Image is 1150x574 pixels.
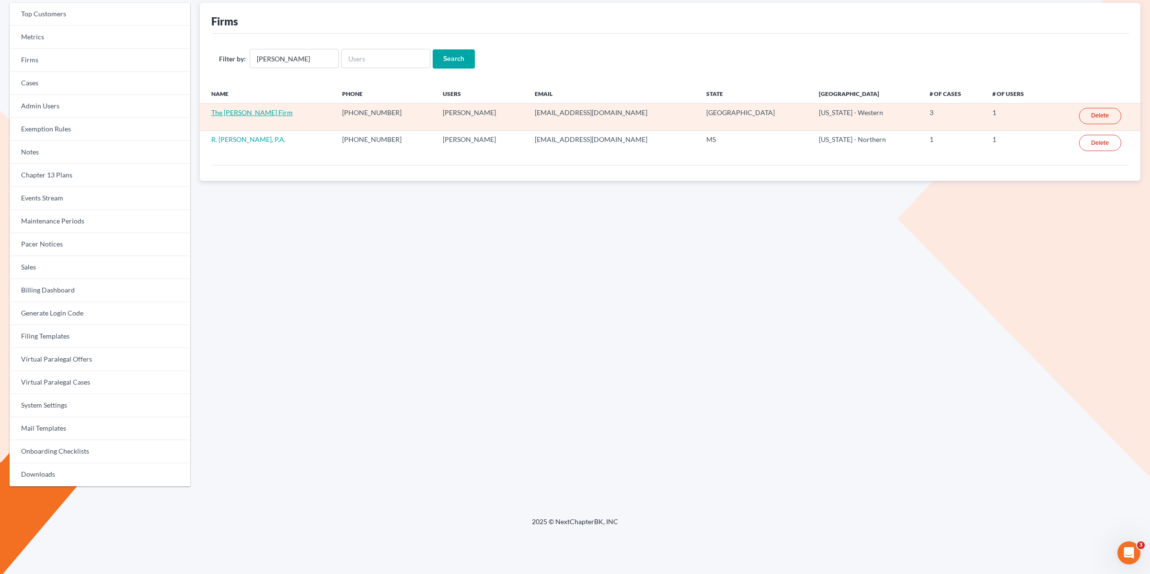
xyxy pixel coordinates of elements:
[435,84,527,103] th: Users
[10,49,190,72] a: Firms
[10,210,190,233] a: Maintenance Periods
[1079,108,1121,124] a: Delete
[985,130,1048,157] td: 1
[10,348,190,371] a: Virtual Paralegal Offers
[10,118,190,141] a: Exemption Rules
[435,104,527,130] td: [PERSON_NAME]
[527,104,699,130] td: [EMAIL_ADDRESS][DOMAIN_NAME]
[211,108,293,117] a: The [PERSON_NAME] Firm
[10,325,190,348] a: Filing Templates
[435,130,527,157] td: [PERSON_NAME]
[10,440,190,463] a: Onboarding Checklists
[10,233,190,256] a: Pacer Notices
[334,104,435,130] td: [PHONE_NUMBER]
[211,135,286,143] a: R. [PERSON_NAME], P.A.
[10,302,190,325] a: Generate Login Code
[1137,541,1145,549] span: 3
[811,130,922,157] td: [US_STATE] - Northern
[922,104,985,130] td: 3
[10,26,190,49] a: Metrics
[10,417,190,440] a: Mail Templates
[219,54,246,64] label: Filter by:
[922,130,985,157] td: 1
[10,72,190,95] a: Cases
[250,49,339,68] input: Firm Name
[10,164,190,187] a: Chapter 13 Plans
[200,84,335,103] th: Name
[211,14,238,28] div: Firms
[1117,541,1140,564] iframe: Intercom live chat
[10,95,190,118] a: Admin Users
[811,104,922,130] td: [US_STATE] - Western
[985,104,1048,130] td: 1
[10,187,190,210] a: Events Stream
[699,84,811,103] th: State
[10,256,190,279] a: Sales
[527,84,699,103] th: Email
[433,49,475,69] input: Search
[527,130,699,157] td: [EMAIL_ADDRESS][DOMAIN_NAME]
[334,130,435,157] td: [PHONE_NUMBER]
[10,141,190,164] a: Notes
[922,84,985,103] th: # of Cases
[699,130,811,157] td: MS
[10,279,190,302] a: Billing Dashboard
[10,371,190,394] a: Virtual Paralegal Cases
[302,517,848,534] div: 2025 © NextChapterBK, INC
[1079,135,1121,151] a: Delete
[699,104,811,130] td: [GEOGRAPHIC_DATA]
[811,84,922,103] th: [GEOGRAPHIC_DATA]
[10,394,190,417] a: System Settings
[10,3,190,26] a: Top Customers
[985,84,1048,103] th: # of Users
[341,49,430,68] input: Users
[334,84,435,103] th: Phone
[10,463,190,486] a: Downloads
